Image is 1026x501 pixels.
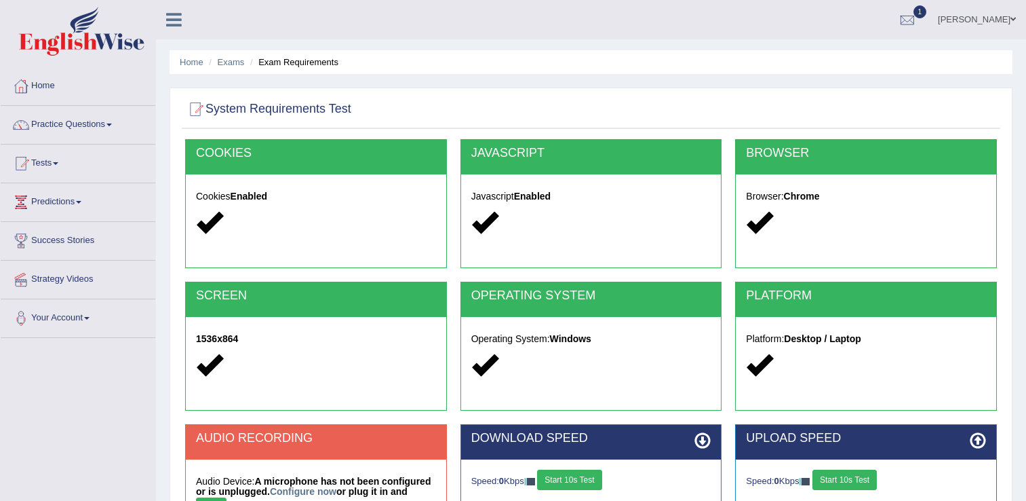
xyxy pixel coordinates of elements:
h2: DOWNLOAD SPEED [471,432,711,445]
h5: Cookies [196,191,436,202]
a: Exams [218,57,245,67]
h5: Javascript [471,191,711,202]
img: ajax-loader-fb-connection.gif [524,478,535,485]
a: Practice Questions [1,106,155,140]
a: Success Stories [1,222,155,256]
a: Tests [1,145,155,179]
strong: 1536x864 [196,333,238,344]
a: Predictions [1,183,155,217]
button: Start 10s Test [812,470,877,490]
img: ajax-loader-fb-connection.gif [799,478,810,485]
strong: Enabled [514,191,551,202]
h2: System Requirements Test [185,99,351,119]
strong: 0 [499,476,504,486]
strong: Chrome [784,191,820,202]
div: Speed: Kbps [746,470,986,494]
li: Exam Requirements [247,56,338,69]
h5: Platform: [746,334,986,344]
strong: 0 [774,476,779,486]
h2: COOKIES [196,147,436,160]
strong: Enabled [231,191,267,202]
h2: JAVASCRIPT [471,147,711,160]
h2: AUDIO RECORDING [196,432,436,445]
strong: Windows [550,333,591,344]
span: 1 [913,5,927,18]
button: Start 10s Test [537,470,601,490]
strong: Desktop / Laptop [784,333,861,344]
a: Home [180,57,203,67]
a: Strategy Videos [1,261,155,295]
h2: SCREEN [196,289,436,303]
h2: OPERATING SYSTEM [471,289,711,303]
a: Your Account [1,299,155,333]
h2: PLATFORM [746,289,986,303]
h5: Operating System: [471,334,711,344]
div: Speed: Kbps [471,470,711,494]
a: Home [1,67,155,101]
h2: BROWSER [746,147,986,160]
a: Configure now [270,486,336,497]
h2: UPLOAD SPEED [746,432,986,445]
h5: Browser: [746,191,986,202]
